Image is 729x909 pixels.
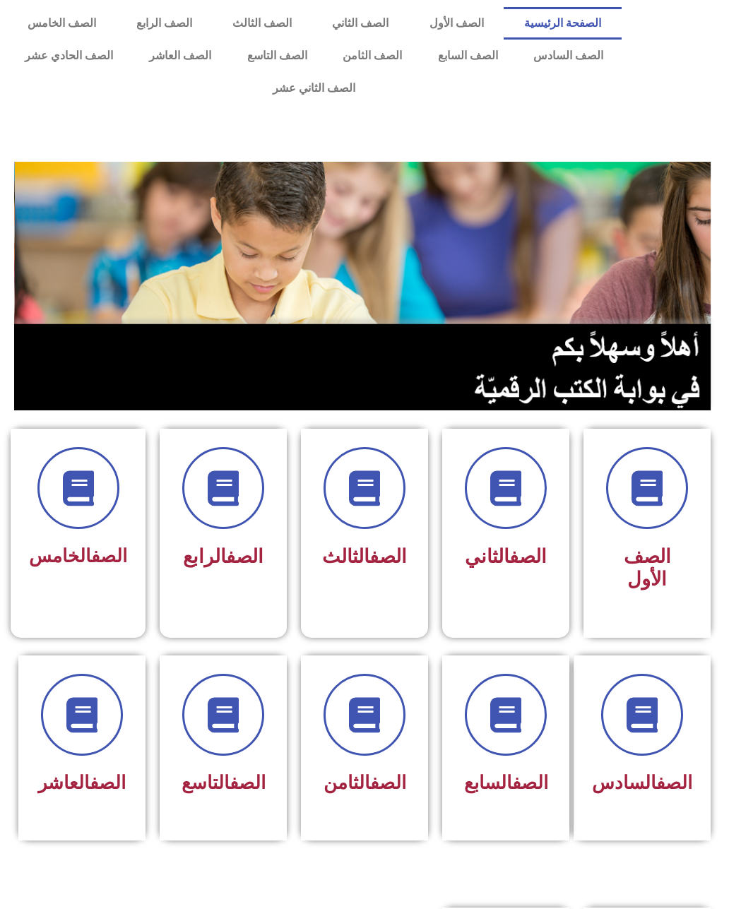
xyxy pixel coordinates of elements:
[7,7,116,40] a: الصف الخامس
[90,772,126,793] a: الصف
[213,7,312,40] a: الصف الثالث
[229,40,325,72] a: الصف التاسع
[465,545,547,568] span: الثاني
[116,7,212,40] a: الصف الرابع
[512,772,548,793] a: الصف
[464,772,548,793] span: السابع
[38,772,126,793] span: العاشر
[182,772,266,793] span: التاسع
[592,772,692,793] span: السادس
[183,545,263,568] span: الرابع
[656,772,692,793] a: الصف
[369,545,407,568] a: الصف
[420,40,516,72] a: الصف السابع
[624,545,671,590] span: الصف الأول
[226,545,263,568] a: الصف
[409,7,504,40] a: الصف الأول
[516,40,622,72] a: الصف السادس
[325,40,420,72] a: الصف الثامن
[324,772,406,793] span: الثامن
[504,7,621,40] a: الصفحة الرئيسية
[7,72,622,105] a: الصف الثاني عشر
[322,545,407,568] span: الثالث
[91,545,127,566] a: الصف
[230,772,266,793] a: الصف
[509,545,547,568] a: الصف
[370,772,406,793] a: الصف
[7,40,131,72] a: الصف الحادي عشر
[312,7,409,40] a: الصف الثاني
[131,40,230,72] a: الصف العاشر
[29,545,127,566] span: الخامس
